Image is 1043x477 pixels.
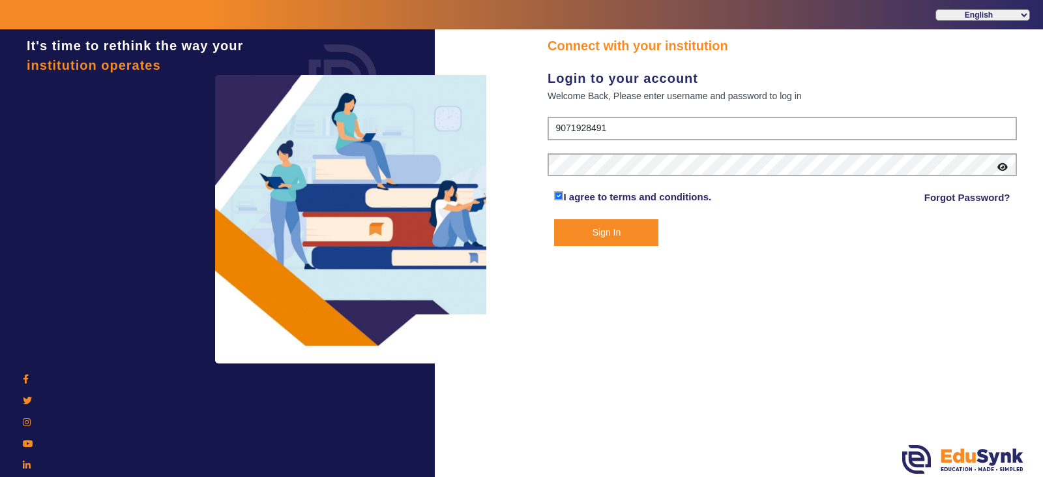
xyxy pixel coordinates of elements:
span: institution operates [27,58,161,72]
button: Sign In [554,219,658,246]
span: It's time to rethink the way your [27,38,243,53]
div: Connect with your institution [548,36,1017,55]
a: Forgot Password? [924,190,1010,206]
img: edusynk.png [902,445,1023,474]
div: Welcome Back, Please enter username and password to log in [548,88,1017,104]
img: login3.png [215,75,489,363]
input: User Name [548,117,1017,140]
a: I agree to terms and conditions. [563,191,711,202]
div: Login to your account [548,69,1017,88]
img: login.png [294,29,392,127]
